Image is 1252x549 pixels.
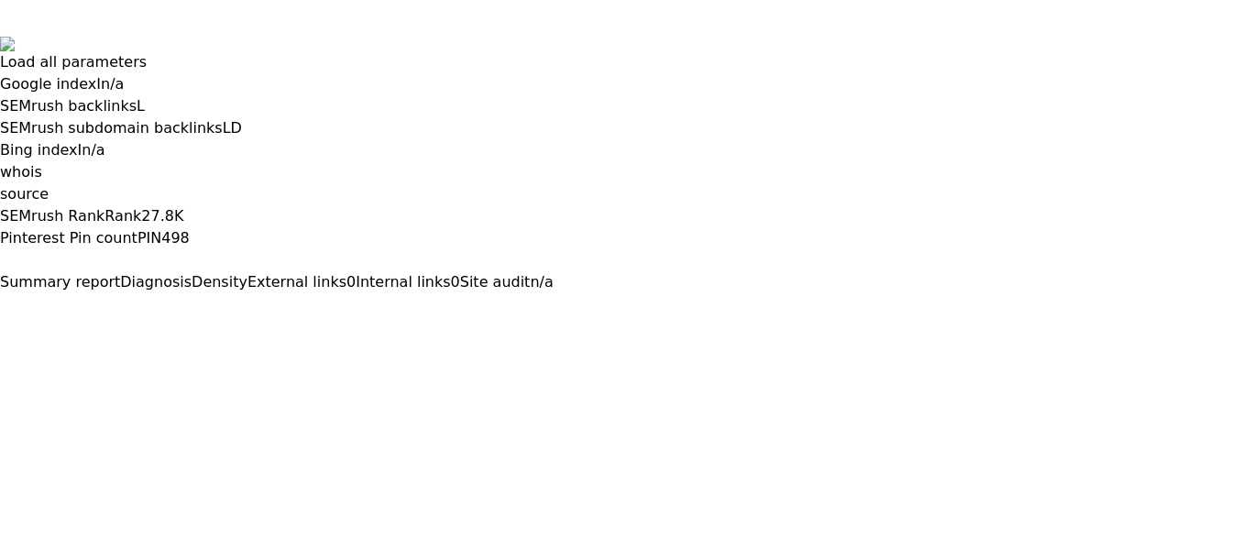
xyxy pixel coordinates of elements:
[120,273,192,291] span: Diagnosis
[346,273,356,291] span: 0
[78,141,82,159] span: I
[451,273,460,291] span: 0
[82,141,104,159] a: n/a
[530,273,553,291] span: n/a
[137,229,161,247] span: PIN
[96,75,101,93] span: I
[137,97,145,115] span: L
[356,273,450,291] span: Internal links
[141,207,183,225] a: 27.8K
[460,273,531,291] span: Site audit
[161,229,190,247] a: 498
[192,273,247,291] span: Density
[460,273,554,291] a: Site auditn/a
[104,207,141,225] span: Rank
[101,75,124,93] a: n/a
[247,273,346,291] span: External links
[223,119,242,137] span: LD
